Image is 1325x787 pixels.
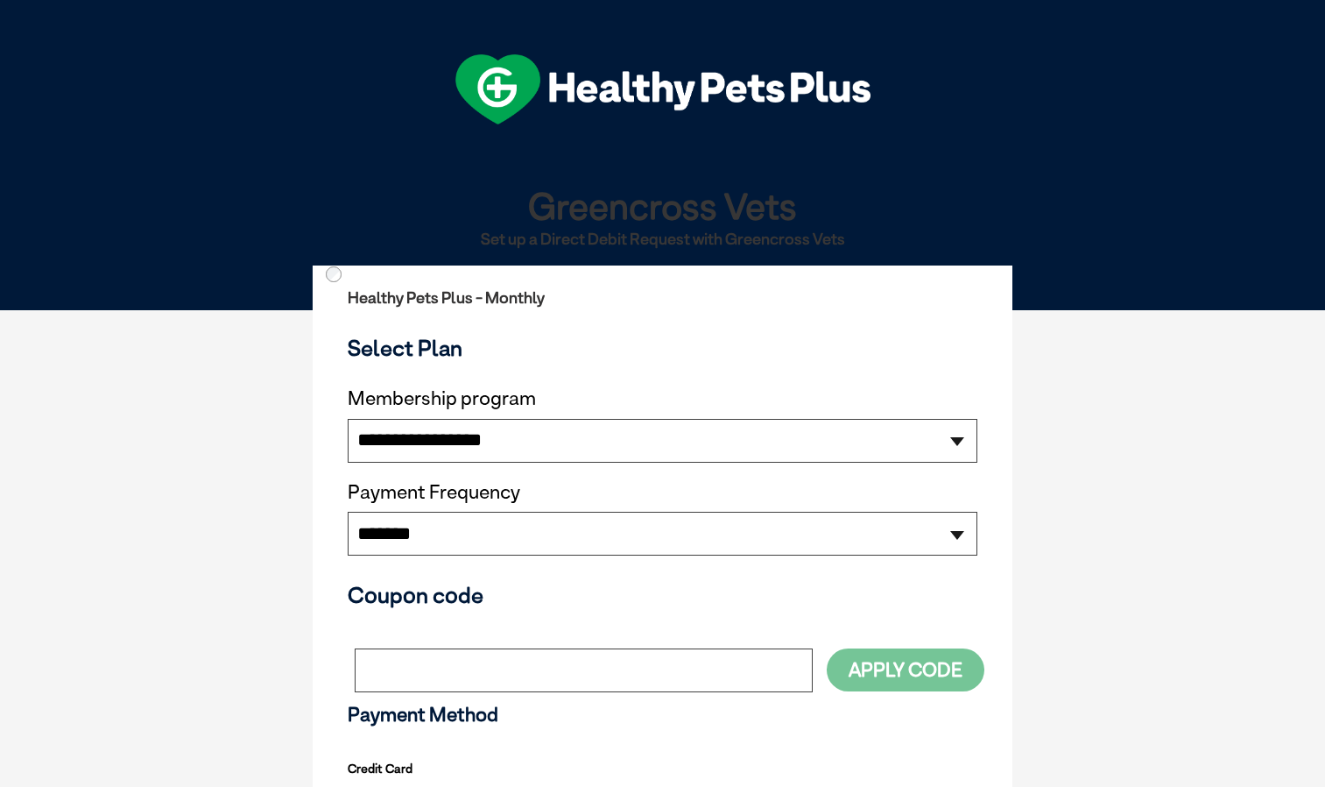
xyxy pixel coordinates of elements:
h2: Healthy Pets Plus - Monthly [348,289,977,307]
h3: Coupon code [348,582,977,608]
img: hpp-logo-landscape-green-white.png [455,54,870,124]
input: Direct Debit [326,266,342,282]
button: Apply Code [827,649,984,691]
h3: Select Plan [348,335,977,361]
h2: Set up a Direct Debit Request with Greencross Vets [320,230,1005,248]
label: Membership program [348,387,977,410]
label: Credit Card [348,757,412,780]
label: Payment Frequency [348,481,520,504]
h3: Payment Method [348,704,977,727]
h1: Greencross Vets [320,186,1005,225]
